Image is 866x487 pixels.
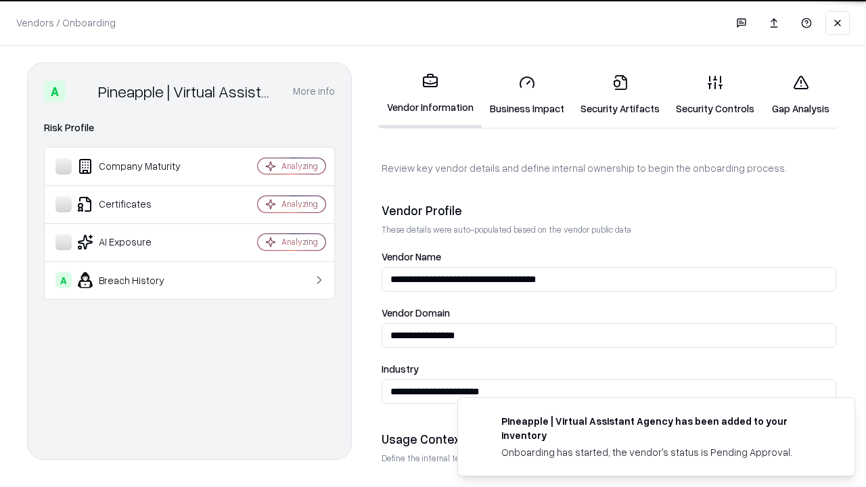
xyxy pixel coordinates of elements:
[98,80,277,102] div: Pineapple | Virtual Assistant Agency
[474,414,491,430] img: trypineapple.com
[762,64,839,126] a: Gap Analysis
[482,64,572,126] a: Business Impact
[293,79,335,103] button: More info
[382,252,836,262] label: Vendor Name
[572,64,668,126] a: Security Artifacts
[382,202,836,218] div: Vendor Profile
[16,16,116,30] p: Vendors / Onboarding
[382,308,836,318] label: Vendor Domain
[668,64,762,126] a: Security Controls
[281,236,318,248] div: Analyzing
[55,158,217,175] div: Company Maturity
[55,272,72,288] div: A
[44,80,66,102] div: A
[501,445,822,459] div: Onboarding has started, the vendor's status is Pending Approval.
[55,196,217,212] div: Certificates
[382,364,836,374] label: Industry
[382,224,836,235] p: These details were auto-populated based on the vendor public data
[71,80,93,102] img: Pineapple | Virtual Assistant Agency
[55,272,217,288] div: Breach History
[44,120,335,136] div: Risk Profile
[501,414,822,442] div: Pineapple | Virtual Assistant Agency has been added to your inventory
[281,160,318,172] div: Analyzing
[382,431,836,447] div: Usage Context
[382,453,836,464] p: Define the internal team and reason for using this vendor. This helps assess business relevance a...
[281,198,318,210] div: Analyzing
[55,234,217,250] div: AI Exposure
[379,62,482,128] a: Vendor Information
[382,161,836,175] p: Review key vendor details and define internal ownership to begin the onboarding process.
